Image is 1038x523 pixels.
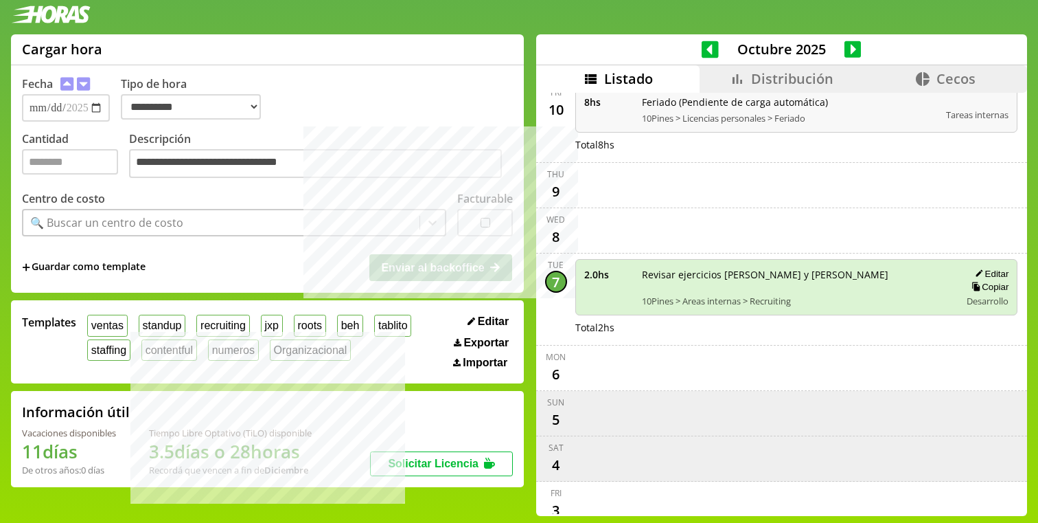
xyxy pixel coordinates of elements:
[551,87,562,98] div: Fri
[719,40,844,58] span: Octubre 2025
[545,499,567,521] div: 3
[22,76,53,91] label: Fecha
[196,315,249,336] button: recruiting
[22,464,116,476] div: De otros años: 0 días
[936,69,976,88] span: Cecos
[536,93,1027,514] div: scrollable content
[30,215,183,230] div: 🔍 Buscar un centro de costo
[388,458,478,469] span: Solicitar Licencia
[87,340,130,361] button: staffing
[575,321,1018,334] div: Total 2 hs
[149,439,312,464] h1: 3.5 días o 28 horas
[22,439,116,464] h1: 11 días
[450,336,513,350] button: Exportar
[967,295,1008,307] span: Desarrollo
[575,138,1018,151] div: Total 8 hs
[584,268,632,281] span: 2.0 hs
[121,76,272,122] label: Tipo de hora
[270,340,351,361] button: Organizacional
[478,315,509,328] span: Editar
[549,442,564,454] div: Sat
[546,214,565,225] div: Wed
[457,191,513,206] label: Facturable
[463,337,509,349] span: Exportar
[642,96,937,109] span: Feriado (Pendiente de carga automática)
[294,315,326,336] button: roots
[374,315,411,336] button: tablito
[22,131,129,181] label: Cantidad
[149,427,312,439] div: Tiempo Libre Optativo (TiLO) disponible
[463,315,513,329] button: Editar
[604,69,653,88] span: Listado
[22,260,146,275] span: +Guardar como template
[11,5,91,23] img: logotipo
[264,464,308,476] b: Diciembre
[548,259,564,271] div: Tue
[642,295,951,307] span: 10Pines > Areas internas > Recruiting
[22,40,102,58] h1: Cargar hora
[22,260,30,275] span: +
[129,131,513,181] label: Descripción
[946,109,1008,121] span: Tareas internas
[545,408,567,430] div: 5
[129,149,502,178] textarea: Descripción
[121,94,261,120] select: Tipo de hora
[967,281,1008,293] button: Copiar
[141,340,197,361] button: contentful
[642,268,951,281] span: Revisar ejercicios [PERSON_NAME] y [PERSON_NAME]
[261,315,283,336] button: jxp
[547,168,564,180] div: Thu
[545,225,567,247] div: 8
[370,452,513,476] button: Solicitar Licencia
[545,180,567,202] div: 9
[22,427,116,439] div: Vacaciones disponibles
[337,315,363,336] button: beh
[971,268,1008,280] button: Editar
[22,403,130,421] h2: Información útil
[547,397,564,408] div: Sun
[87,315,128,336] button: ventas
[149,464,312,476] div: Recordá que vencen a fin de
[463,357,507,369] span: Importar
[139,315,186,336] button: standup
[546,351,566,363] div: Mon
[208,340,259,361] button: numeros
[551,487,562,499] div: Fri
[545,363,567,385] div: 6
[642,112,937,124] span: 10Pines > Licencias personales > Feriado
[22,149,118,175] input: Cantidad
[545,98,567,120] div: 10
[584,96,632,109] span: 8 hs
[545,271,567,293] div: 7
[22,315,76,330] span: Templates
[545,454,567,476] div: 4
[751,69,833,88] span: Distribución
[22,191,105,206] label: Centro de costo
